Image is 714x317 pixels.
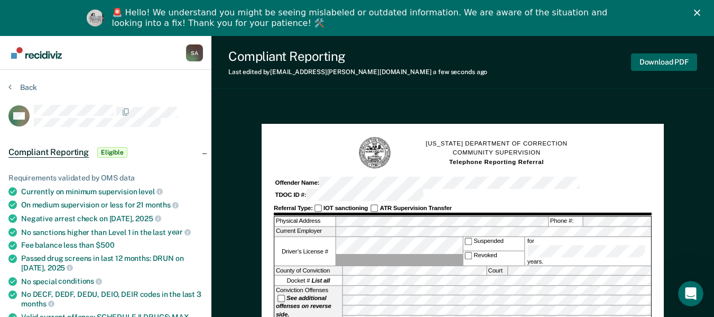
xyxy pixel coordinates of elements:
[678,281,703,306] iframe: Intercom live chat
[527,245,645,257] input: for years.
[526,237,650,266] label: for years.
[274,204,313,211] strong: Referral Type:
[21,300,54,308] span: months
[426,139,568,167] h1: [US_STATE] DEPARTMENT OF CORRECTION COMMUNITY SUPERVISION
[694,10,704,16] div: Close
[186,44,203,61] button: Profile dropdown button
[21,228,203,237] div: No sanctions higher than Level 1 in the last
[21,214,203,223] div: Negative arrest check on [DATE],
[323,204,368,211] strong: IOT sanctioning
[277,295,285,303] input: See additional offenses on reverse side.
[11,47,62,59] img: Recidiviz
[186,44,203,61] div: S A
[8,174,203,183] div: Requirements validated by OMS data
[449,158,544,165] strong: Telephone Reporting Referral
[487,266,507,275] label: Court
[380,204,452,211] strong: ATR Supervision Transfer
[465,238,472,246] input: Suspended
[138,187,162,196] span: level
[58,277,101,285] span: conditions
[631,53,697,71] button: Download PDF
[358,136,392,170] img: TN Seal
[8,83,37,92] button: Back
[21,187,203,196] div: Currently on minimum supervision
[549,217,582,226] label: Phone #:
[135,214,161,223] span: 2025
[465,252,472,260] input: Revoked
[48,264,73,272] span: 2025
[228,49,487,64] div: Compliant Reporting
[21,200,203,210] div: On medium supervision or less for 21
[228,68,487,76] div: Last edited by [EMAIL_ADDRESS][PERSON_NAME][DOMAIN_NAME]
[8,147,89,158] span: Compliant Reporting
[274,266,342,275] label: County of Conviction
[112,7,611,29] div: 🚨 Hello! We understand you might be seeing mislabeled or outdated information. We are aware of th...
[463,251,524,265] label: Revoked
[274,227,335,236] label: Current Employer
[21,241,203,250] div: Fee balance less than
[21,254,203,272] div: Passed drug screens in last 12 months: DRUN on [DATE],
[21,290,203,308] div: No DECF, DEDF, DEDU, DEIO, DEIR codes in the last 3
[433,68,487,76] span: a few seconds ago
[168,228,191,236] span: year
[274,217,335,226] label: Physical Address
[311,277,330,284] strong: List all
[97,147,127,158] span: Eligible
[370,204,378,212] input: ATR Supervision Transfer
[96,241,114,249] span: $500
[145,201,179,209] span: months
[463,237,524,251] label: Suspended
[87,10,104,26] img: Profile image for Kim
[275,179,320,186] strong: Offender Name:
[274,237,335,266] label: Driver’s License #
[314,204,322,212] input: IOT sanctioning
[21,277,203,286] div: No special
[287,276,330,284] span: Docket #
[275,192,307,198] strong: TDOC ID #:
